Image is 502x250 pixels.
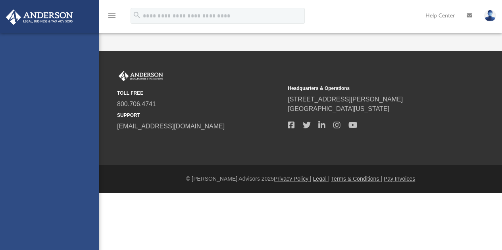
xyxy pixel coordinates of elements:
div: © [PERSON_NAME] Advisors 2025 [99,175,502,183]
a: Legal | [313,176,330,182]
i: search [133,11,141,19]
a: 800.706.4741 [117,101,156,107]
small: SUPPORT [117,112,282,119]
a: menu [107,15,117,21]
a: [STREET_ADDRESS][PERSON_NAME] [288,96,403,103]
img: Anderson Advisors Platinum Portal [4,10,75,25]
a: Pay Invoices [384,176,415,182]
a: Terms & Conditions | [331,176,382,182]
small: TOLL FREE [117,90,282,97]
a: [EMAIL_ADDRESS][DOMAIN_NAME] [117,123,225,130]
img: User Pic [484,10,496,21]
small: Headquarters & Operations [288,85,453,92]
i: menu [107,11,117,21]
img: Anderson Advisors Platinum Portal [117,71,165,81]
a: [GEOGRAPHIC_DATA][US_STATE] [288,105,389,112]
a: Privacy Policy | [274,176,312,182]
